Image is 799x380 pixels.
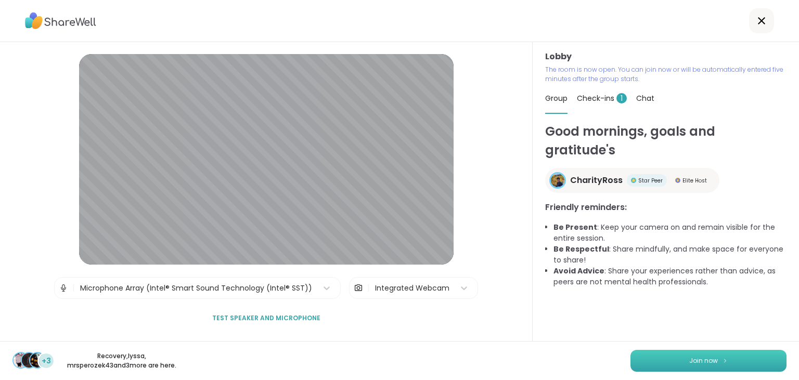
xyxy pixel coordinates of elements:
[208,307,325,329] button: Test speaker and microphone
[72,278,75,298] span: |
[675,178,680,183] img: Elite Host
[63,351,180,370] p: Recovery , lyssa , mrsperozek43 and 3 more are here.
[545,201,787,214] h3: Friendly reminders:
[577,93,627,103] span: Check-ins
[59,278,68,298] img: Microphone
[553,266,787,287] li: : Share your experiences rather than advice, as peers are not mental health professionals.
[631,178,636,183] img: Star Peer
[30,353,45,368] img: mrsperozek43
[553,244,609,254] b: Be Respectful
[80,283,312,294] div: Microphone Array (Intel® Smart Sound Technology (Intel® SST))
[553,222,787,244] li: : Keep your camera on and remain visible for the entire session.
[545,168,719,193] a: CharityRossCharityRossStar PeerStar PeerElite HostElite Host
[42,356,51,366] span: +3
[545,122,787,160] h1: Good mornings, goals and gratitude's
[212,313,320,323] span: Test speaker and microphone
[551,174,564,187] img: CharityRoss
[636,93,654,103] span: Chat
[682,177,707,185] span: Elite Host
[630,350,787,372] button: Join now
[25,9,96,33] img: ShareWell Logo
[722,358,728,363] img: ShareWell Logomark
[553,266,604,276] b: Avoid Advice
[14,353,28,368] img: Recovery
[545,65,787,84] p: The room is now open. You can join now or will be automatically entered five minutes after the gr...
[553,222,597,232] b: Be Present
[545,93,568,103] span: Group
[367,278,370,298] span: |
[616,93,627,103] span: 1
[545,50,787,63] h3: Lobby
[375,283,449,294] div: Integrated Webcam
[689,356,718,365] span: Join now
[553,244,787,266] li: : Share mindfully, and make space for everyone to share!
[638,177,663,185] span: Star Peer
[354,278,363,298] img: Camera
[570,174,623,187] span: CharityRoss
[22,353,36,368] img: lyssa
